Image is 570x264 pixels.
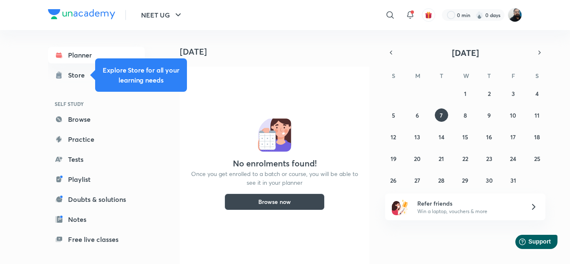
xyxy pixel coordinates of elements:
p: Once you get enrolled to a batch or course, you will be able to see it in your planner [190,169,359,187]
p: Win a laptop, vouchers & more [417,208,520,215]
abbr: October 28, 2025 [438,176,444,184]
a: Free live classes [48,231,145,248]
abbr: October 4, 2025 [535,90,539,98]
abbr: Thursday [487,72,491,80]
span: [DATE] [452,47,479,58]
a: Practice [48,131,145,148]
abbr: October 8, 2025 [464,111,467,119]
button: October 4, 2025 [530,87,544,100]
button: October 8, 2025 [459,108,472,122]
button: October 24, 2025 [507,152,520,165]
button: October 31, 2025 [507,173,520,187]
abbr: Monday [415,72,420,80]
img: avatar [425,11,432,19]
abbr: October 15, 2025 [462,133,468,141]
button: October 21, 2025 [435,152,448,165]
button: October 28, 2025 [435,173,448,187]
a: Store [48,67,145,83]
a: Tests [48,151,145,168]
h4: No enrolments found! [233,158,317,168]
button: October 17, 2025 [507,130,520,143]
abbr: October 31, 2025 [510,176,516,184]
button: October 9, 2025 [482,108,496,122]
img: referral [392,199,409,215]
a: Notes [48,211,145,228]
abbr: October 25, 2025 [534,155,540,163]
h5: Explore Store for all your learning needs [102,65,180,85]
abbr: Wednesday [463,72,469,80]
abbr: October 20, 2025 [414,155,421,163]
abbr: October 2, 2025 [488,90,491,98]
abbr: October 30, 2025 [486,176,493,184]
button: October 12, 2025 [387,130,400,143]
abbr: October 21, 2025 [439,155,444,163]
img: No events [258,118,291,152]
abbr: October 9, 2025 [487,111,491,119]
abbr: October 13, 2025 [414,133,420,141]
abbr: October 14, 2025 [439,133,444,141]
a: Doubts & solutions [48,191,145,208]
abbr: Saturday [535,72,539,80]
button: [DATE] [397,47,534,58]
h6: Refer friends [417,199,520,208]
button: October 7, 2025 [435,108,448,122]
abbr: October 27, 2025 [414,176,420,184]
img: streak [475,11,484,19]
button: avatar [422,8,435,22]
abbr: October 3, 2025 [512,90,515,98]
h4: [DATE] [180,47,376,57]
button: Browse now [224,194,325,210]
button: October 26, 2025 [387,173,400,187]
button: NEET UG [136,7,188,23]
a: Company Logo [48,9,115,21]
abbr: October 18, 2025 [534,133,540,141]
abbr: October 23, 2025 [486,155,492,163]
a: Playlist [48,171,145,188]
abbr: October 22, 2025 [462,155,468,163]
h6: SELF STUDY [48,97,145,111]
abbr: October 10, 2025 [510,111,516,119]
abbr: October 24, 2025 [510,155,516,163]
button: October 11, 2025 [530,108,544,122]
button: October 27, 2025 [411,173,424,187]
abbr: October 1, 2025 [464,90,467,98]
button: October 22, 2025 [459,152,472,165]
button: October 23, 2025 [482,152,496,165]
button: October 3, 2025 [507,87,520,100]
button: October 10, 2025 [507,108,520,122]
button: October 5, 2025 [387,108,400,122]
abbr: Friday [512,72,515,80]
div: Store [68,70,90,80]
abbr: October 26, 2025 [390,176,396,184]
abbr: October 12, 2025 [391,133,396,141]
abbr: October 7, 2025 [440,111,443,119]
button: October 19, 2025 [387,152,400,165]
button: October 29, 2025 [459,173,472,187]
a: Planner [48,47,145,63]
img: Company Logo [48,9,115,19]
button: October 6, 2025 [411,108,424,122]
button: October 16, 2025 [482,130,496,143]
a: Browse [48,111,145,128]
abbr: October 6, 2025 [416,111,419,119]
img: Sumit Kumar Agrawal [508,8,522,22]
abbr: October 5, 2025 [392,111,395,119]
button: October 20, 2025 [411,152,424,165]
abbr: Tuesday [440,72,443,80]
button: October 15, 2025 [459,130,472,143]
iframe: Help widget launcher [496,231,561,255]
button: October 2, 2025 [482,87,496,100]
button: October 1, 2025 [459,87,472,100]
abbr: October 29, 2025 [462,176,468,184]
button: October 13, 2025 [411,130,424,143]
abbr: October 17, 2025 [510,133,516,141]
abbr: October 11, 2025 [535,111,540,119]
button: October 14, 2025 [435,130,448,143]
button: October 18, 2025 [530,130,544,143]
abbr: October 19, 2025 [391,155,396,163]
abbr: Sunday [392,72,395,80]
abbr: October 16, 2025 [486,133,492,141]
button: October 30, 2025 [482,173,496,187]
button: October 25, 2025 [530,152,544,165]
